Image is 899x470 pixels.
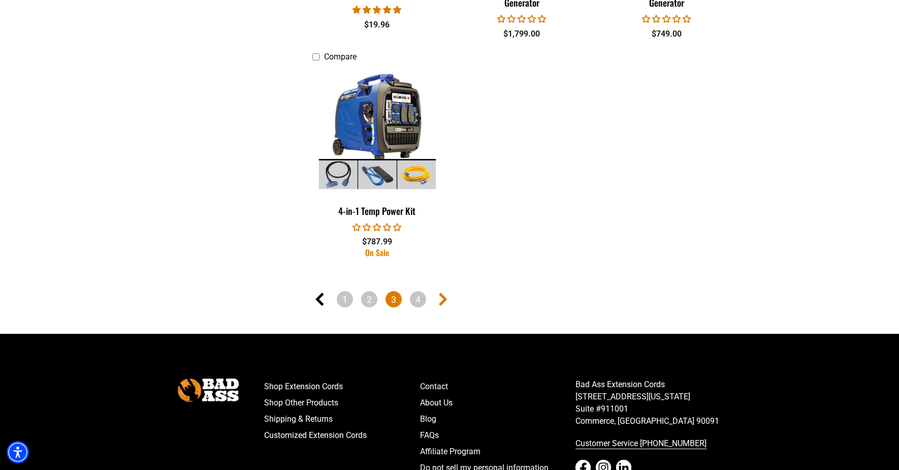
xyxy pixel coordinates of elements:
[420,427,576,444] a: FAQs
[313,72,441,189] img: 4-in-1 Temp Power Kit
[312,236,442,248] div: $787.99
[642,14,691,24] span: 0.00 stars
[312,206,442,215] div: 4-in-1 Temp Power Kit
[312,19,442,31] div: $19.96
[575,379,731,427] p: Bad Ass Extension Cords [STREET_ADDRESS][US_STATE] Suite #911001 Commerce, [GEOGRAPHIC_DATA] 90091
[324,52,357,61] span: Compare
[457,28,587,40] div: $1,799.00
[420,379,576,395] a: Contact
[352,5,401,15] span: 5.00 stars
[575,435,731,452] a: call 833-674-1699
[434,291,451,307] a: Next page
[497,14,546,24] span: 0.00 stars
[602,28,731,40] div: $749.00
[410,291,426,307] a: Page 4
[264,411,420,427] a: Shipping & Returns
[420,395,576,411] a: About Us
[178,379,239,401] img: Bad Ass Extension Cords
[312,248,442,257] div: On Sale
[312,67,442,222] a: 4-in-1 Temp Power Kit 4-in-1 Temp Power Kit
[337,291,353,307] a: Page 1
[264,395,420,411] a: Shop Other Products
[312,291,731,309] nav: Pagination
[386,291,402,307] span: Page 3
[420,411,576,427] a: Blog
[264,427,420,444] a: Customized Extension Cords
[312,291,329,307] a: Previous page
[361,291,377,307] a: Page 2
[7,441,29,463] div: Accessibility Menu
[420,444,576,460] a: Affiliate Program
[352,223,401,232] span: 0.00 stars
[264,379,420,395] a: Shop Extension Cords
